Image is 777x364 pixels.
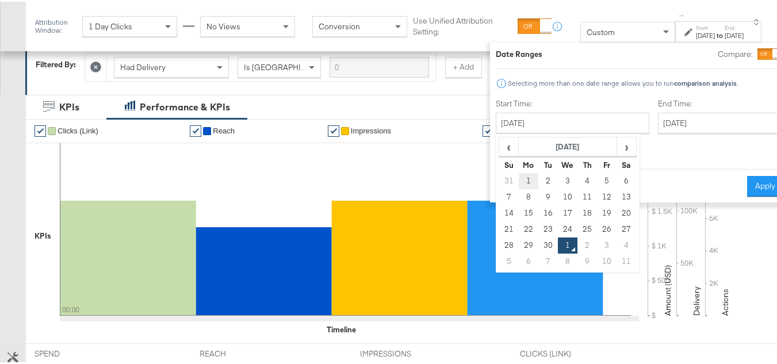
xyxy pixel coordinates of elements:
span: Is [GEOGRAPHIC_DATA] [244,60,332,71]
span: 1 Day Clicks [89,20,132,30]
div: Filtered By: [36,58,76,68]
td: 29 [519,236,538,252]
span: Impressions [351,125,391,133]
label: Start: [696,22,715,30]
a: ✔ [483,124,494,135]
td: 2 [577,236,597,252]
th: Fr [598,155,617,171]
span: IMPRESSIONS [360,347,446,358]
td: 6 [519,252,538,268]
div: [DATE] [696,29,715,39]
td: 18 [577,204,597,220]
td: 3 [558,171,577,187]
td: 24 [558,220,577,236]
th: Sa [617,155,637,171]
text: Amount (USD) [663,263,673,314]
a: ✔ [35,124,46,135]
td: 11 [577,187,597,204]
input: Enter a search term [330,55,429,76]
span: Custom [587,25,615,36]
td: 1 [519,171,538,187]
td: 1 [558,236,577,252]
a: ✔ [328,124,339,135]
td: 10 [558,187,577,204]
div: KPIs [59,99,79,112]
td: 7 [499,187,519,204]
td: 8 [558,252,577,268]
td: 16 [538,204,558,220]
td: 20 [617,204,637,220]
td: 14 [499,204,519,220]
td: 2 [538,171,558,187]
td: 8 [519,187,538,204]
td: 30 [538,236,558,252]
td: 7 [538,252,558,268]
td: 5 [598,171,617,187]
span: No Views [206,20,240,30]
td: 15 [519,204,538,220]
div: Performance & KPIs [140,99,230,112]
td: 31 [499,171,519,187]
label: End: [725,22,744,30]
strong: comparison analysis [674,77,737,86]
th: Su [499,155,519,171]
td: 28 [499,236,519,252]
span: Had Delivery [120,60,166,71]
span: Clicks (Link) [58,125,98,133]
button: + Add [445,55,482,76]
span: › [618,136,636,154]
td: 12 [598,187,617,204]
td: 19 [598,204,617,220]
a: ✔ [190,124,201,135]
td: 4 [577,171,597,187]
th: Th [577,155,597,171]
td: 22 [519,220,538,236]
span: ‹ [500,136,518,154]
strong: to [715,29,725,38]
div: Date Ranges [496,47,542,58]
td: 9 [577,252,597,268]
label: Use Unified Attribution Setting: [413,14,512,35]
td: 4 [617,236,637,252]
td: 6 [617,171,637,187]
td: 10 [598,252,617,268]
th: [DATE] [519,136,617,155]
td: 5 [499,252,519,268]
td: 25 [577,220,597,236]
div: KPIs [35,229,51,240]
div: Selecting more than one date range allows you to run . [507,78,738,86]
td: 27 [617,220,637,236]
span: CLICKS (LINK) [520,347,606,358]
div: [DATE] [725,29,744,39]
text: Actions [720,287,730,314]
th: Tu [538,155,558,171]
span: ↑ [676,12,687,16]
td: 11 [617,252,637,268]
span: SPEND [35,347,121,358]
td: 23 [538,220,558,236]
th: Mo [519,155,538,171]
span: REACH [200,347,286,358]
td: 17 [558,204,577,220]
td: 13 [617,187,637,204]
td: 9 [538,187,558,204]
span: Conversion [319,20,360,30]
th: We [558,155,577,171]
label: Start Time: [496,97,649,108]
div: Attribution Window: [35,17,76,33]
label: Compare: [718,47,753,58]
div: Timeline [327,323,356,334]
span: Reach [213,125,235,133]
td: 26 [598,220,617,236]
text: Delivery [691,285,702,314]
td: 21 [499,220,519,236]
td: 3 [598,236,617,252]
